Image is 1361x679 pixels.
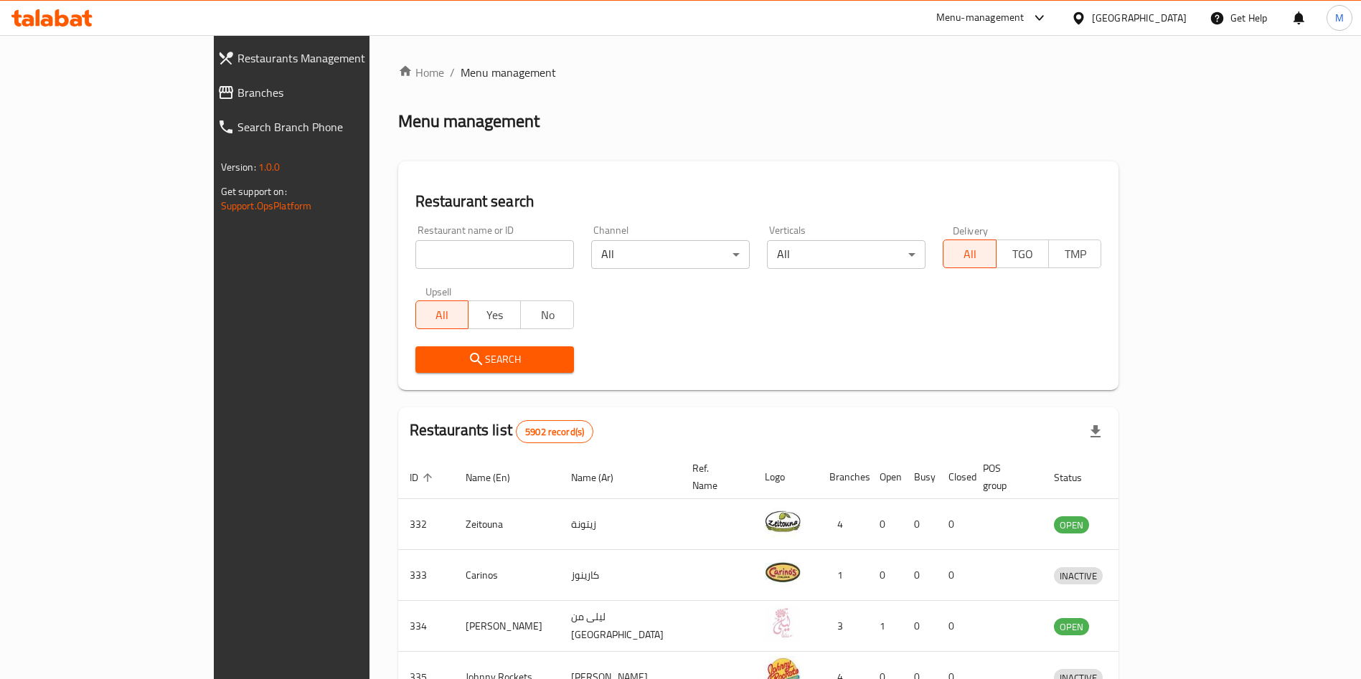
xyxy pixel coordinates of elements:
[1048,239,1101,268] button: TMP
[765,503,801,539] img: Zeitouna
[468,300,521,329] button: Yes
[398,64,1119,81] nav: breadcrumb
[943,239,996,268] button: All
[461,64,556,81] span: Menu management
[206,41,441,75] a: Restaurants Management
[410,469,437,486] span: ID
[868,601,903,652] td: 1
[953,225,989,235] label: Delivery
[937,601,971,652] td: 0
[1335,10,1344,26] span: M
[454,601,560,652] td: [PERSON_NAME]
[415,191,1102,212] h2: Restaurant search
[692,460,736,494] span: Ref. Name
[454,499,560,550] td: Zeitouna
[1054,568,1103,584] span: INACTIVE
[427,351,562,369] span: Search
[818,601,868,652] td: 3
[520,300,573,329] button: No
[1054,619,1089,635] span: OPEN
[818,455,868,499] th: Branches
[560,499,681,550] td: زيتونة
[415,240,574,269] input: Search for restaurant name or ID..
[767,240,926,269] div: All
[753,455,818,499] th: Logo
[398,110,540,133] h2: Menu management
[516,420,593,443] div: Total records count
[1092,10,1187,26] div: [GEOGRAPHIC_DATA]
[903,550,937,601] td: 0
[903,601,937,652] td: 0
[415,346,574,373] button: Search
[571,469,632,486] span: Name (Ar)
[868,550,903,601] td: 0
[818,499,868,550] td: 4
[206,110,441,144] a: Search Branch Phone
[422,305,463,326] span: All
[1002,244,1043,265] span: TGO
[425,286,452,296] label: Upsell
[221,196,312,215] a: Support.OpsPlatform
[450,64,455,81] li: /
[765,605,801,641] img: Leila Min Lebnan
[454,550,560,601] td: Carinos
[937,550,971,601] td: 0
[818,550,868,601] td: 1
[903,455,937,499] th: Busy
[1054,618,1089,635] div: OPEN
[937,499,971,550] td: 0
[1054,517,1089,533] span: OPEN
[996,239,1049,268] button: TGO
[221,158,256,176] span: Version:
[937,455,971,499] th: Closed
[868,455,903,499] th: Open
[237,118,430,136] span: Search Branch Phone
[466,469,529,486] span: Name (En)
[237,49,430,67] span: Restaurants Management
[1054,469,1101,486] span: Status
[474,305,515,326] span: Yes
[1078,414,1113,449] div: Export file
[221,182,287,201] span: Get support on:
[517,425,593,439] span: 5902 record(s)
[765,554,801,590] img: Carinos
[983,460,1025,494] span: POS group
[1055,244,1096,265] span: TMP
[527,305,568,326] span: No
[237,84,430,101] span: Branches
[560,550,681,601] td: كارينوز
[415,300,468,329] button: All
[591,240,750,269] div: All
[206,75,441,110] a: Branches
[560,601,681,652] td: ليلى من [GEOGRAPHIC_DATA]
[258,158,281,176] span: 1.0.0
[949,244,990,265] span: All
[868,499,903,550] td: 0
[410,419,594,443] h2: Restaurants list
[903,499,937,550] td: 0
[936,9,1025,27] div: Menu-management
